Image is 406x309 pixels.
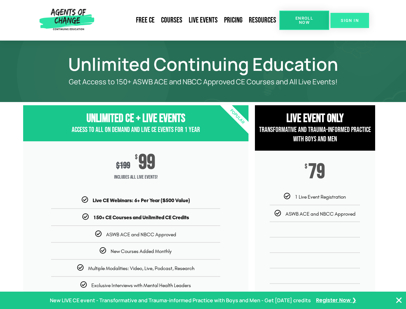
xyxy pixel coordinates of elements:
[305,164,307,170] span: $
[111,248,172,254] span: New Courses Added Monthly
[133,13,158,28] a: Free CE
[135,154,138,161] span: $
[106,231,176,238] span: ASWB ACE and NBCC Approved
[285,211,356,217] span: ASWB ACE and NBCC Approved
[185,13,221,28] a: Live Events
[308,164,325,180] span: 79
[395,296,403,304] button: Close Banner
[158,13,185,28] a: Courses
[116,160,130,171] div: 199
[93,197,190,203] b: Live CE Webinars: 6+ Per Year ($500 Value)
[255,112,375,126] h3: Live Event Only
[279,11,329,30] a: Enroll Now
[221,13,246,28] a: Pricing
[91,282,191,288] span: Exclusive Interviews with Mental Health Leaders
[97,13,279,28] nav: Menu
[200,80,274,154] div: Popular
[316,296,356,305] a: Register Now ❯
[295,194,346,200] span: 1 Live Event Registration
[341,18,359,23] span: SIGN IN
[20,57,386,71] h1: Unlimited Continuing Education
[72,126,200,134] span: Access to All On Demand and Live CE Events for 1 year
[88,265,194,271] span: Multiple Modalities: Video, Live, Podcast, Research
[259,126,371,144] span: Transformative and Trauma-informed Practice with Boys and Men
[290,16,319,24] span: Enroll Now
[330,13,369,28] a: SIGN IN
[93,214,189,220] b: 150+ CE Courses and Unlimited CE Credits
[116,160,120,171] span: $
[246,13,279,28] a: Resources
[23,112,248,126] h3: Unlimited CE + Live Events
[23,171,248,184] span: Includes ALL Live Events!
[50,296,311,305] p: New LIVE CE event - Transformative and Trauma-informed Practice with Boys and Men - Get [DATE] cr...
[139,154,155,171] span: 99
[46,78,361,86] p: Get Access to 150+ ASWB ACE and NBCC Approved CE Courses and All Live Events!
